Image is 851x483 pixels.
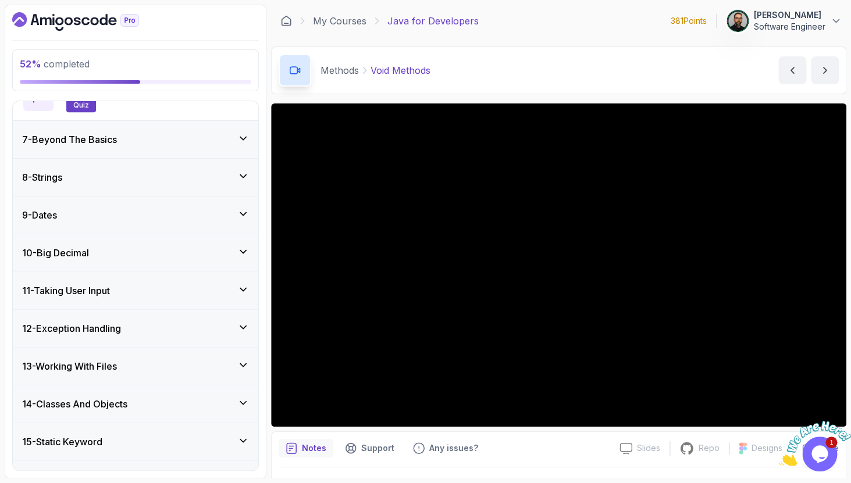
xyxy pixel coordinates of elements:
a: My Courses [313,14,366,28]
a: Dashboard [280,15,292,27]
p: Software Engineer [754,21,825,33]
h3: 9 - Dates [22,208,57,222]
p: Slides [637,442,660,454]
h3: 14 - Classes And Objects [22,397,127,411]
h3: 11 - Taking User Input [22,284,110,298]
button: Support button [338,439,401,457]
button: 8-Strings [13,159,258,196]
button: 9-Dates [13,196,258,234]
p: Repo [699,442,720,454]
button: next content [811,56,839,84]
button: 15-Static Keyword [13,423,258,460]
button: 12-Exception Handling [13,310,258,347]
button: Feedback button [406,439,485,457]
button: 13-Working With Files [13,348,258,385]
img: user profile image [727,10,749,32]
h3: 13 - Working With Files [22,359,117,373]
h3: 7 - Beyond The Basics [22,133,117,146]
p: Any issues? [429,442,478,454]
p: [PERSON_NAME] [754,9,825,21]
button: previous content [778,56,806,84]
span: quiz [73,101,89,110]
p: Designs [752,442,782,454]
button: 11-Taking User Input [13,272,258,309]
button: notes button [279,439,333,457]
button: 7-Beyond The Basics [13,121,258,158]
button: 14-Classes And Objects [13,385,258,423]
p: Void Methods [371,63,430,77]
span: completed [20,58,90,70]
p: Java for Developers [387,14,479,28]
iframe: chat widget [779,410,851,466]
iframe: 4 - Void methods [271,103,846,427]
p: Notes [302,442,326,454]
h3: 10 - Big Decimal [22,246,89,260]
button: 10-Big Decimal [13,234,258,271]
h3: 15 - Static Keyword [22,435,102,449]
p: 381 Points [671,15,707,27]
button: user profile image[PERSON_NAME]Software Engineer [726,9,842,33]
p: Support [361,442,394,454]
h3: 8 - Strings [22,170,62,184]
h3: 12 - Exception Handling [22,321,121,335]
a: Dashboard [12,12,166,31]
span: 52 % [20,58,41,70]
p: Methods [321,63,359,77]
